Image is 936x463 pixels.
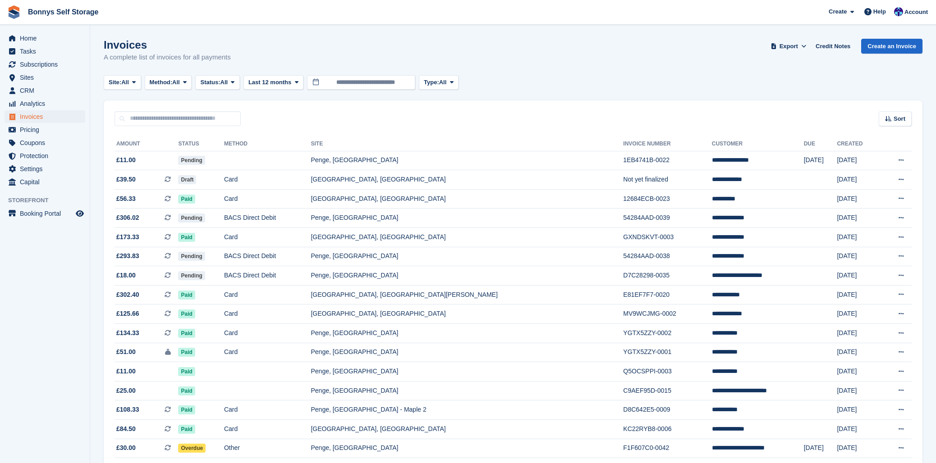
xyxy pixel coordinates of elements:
button: Last 12 months [243,75,303,90]
span: Subscriptions [20,58,74,71]
span: £56.33 [116,194,136,204]
span: Capital [20,176,74,188]
span: £293.83 [116,251,139,261]
td: KC22RYB8-0006 [623,420,711,439]
span: Protection [20,150,74,162]
td: [DATE] [804,439,837,458]
a: menu [5,123,85,136]
a: menu [5,45,85,58]
a: Bonnys Self Storage [24,5,102,19]
td: Card [224,228,311,247]
span: Export [780,42,798,51]
button: Method: All [145,75,192,90]
button: Type: All [419,75,459,90]
span: £11.00 [116,155,136,165]
p: A complete list of invoices for all payments [104,52,231,63]
span: CRM [20,84,74,97]
span: Draft [178,175,196,184]
a: menu [5,136,85,149]
span: All [439,78,447,87]
td: [DATE] [837,247,880,266]
th: Status [178,137,224,151]
td: Penge, [GEOGRAPHIC_DATA] [311,324,623,343]
a: menu [5,207,85,220]
td: [DATE] [837,362,880,381]
span: Paid [178,348,195,357]
td: BACS Direct Debit [224,247,311,266]
a: Create an Invoice [861,39,922,54]
span: £18.00 [116,271,136,280]
span: Invoices [20,110,74,123]
span: £25.00 [116,386,136,395]
td: C9AEF95D-0015 [623,381,711,400]
span: £134.33 [116,328,139,338]
td: Card [224,420,311,439]
span: Create [829,7,847,16]
td: 1EB4741B-0022 [623,151,711,170]
span: Sites [20,71,74,84]
span: Settings [20,163,74,175]
td: Penge, [GEOGRAPHIC_DATA] [311,343,623,362]
td: [DATE] [837,151,880,170]
span: Paid [178,367,195,376]
td: BACS Direct Debit [224,266,311,286]
span: Analytics [20,97,74,110]
td: Card [224,304,311,324]
a: Credit Notes [812,39,854,54]
td: Card [224,343,311,362]
a: menu [5,110,85,123]
span: Booking Portal [20,207,74,220]
td: Card [224,285,311,304]
td: [DATE] [837,266,880,286]
span: Pending [178,156,205,165]
td: [GEOGRAPHIC_DATA], [GEOGRAPHIC_DATA] [311,304,623,324]
td: D8C642E5-0009 [623,400,711,420]
td: [DATE] [804,151,837,170]
span: Pending [178,252,205,261]
img: Rebecca Gray [894,7,903,16]
td: [GEOGRAPHIC_DATA], [GEOGRAPHIC_DATA][PERSON_NAME] [311,285,623,304]
td: [DATE] [837,170,880,190]
span: Pending [178,271,205,280]
td: Card [224,400,311,420]
span: Type: [424,78,439,87]
span: £108.33 [116,405,139,414]
span: Status: [200,78,220,87]
td: YGTX5ZZY-0002 [623,324,711,343]
a: menu [5,150,85,162]
span: Pricing [20,123,74,136]
th: Amount [115,137,178,151]
td: Card [224,170,311,190]
span: Paid [178,233,195,242]
td: Penge, [GEOGRAPHIC_DATA] - Maple 2 [311,400,623,420]
th: Invoice Number [623,137,711,151]
span: £11.00 [116,367,136,376]
span: Account [904,8,928,17]
th: Site [311,137,623,151]
span: £302.40 [116,290,139,300]
span: Paid [178,291,195,300]
td: D7C28298-0035 [623,266,711,286]
span: £84.50 [116,424,136,434]
a: menu [5,176,85,188]
td: F1F607C0-0042 [623,439,711,458]
a: menu [5,58,85,71]
span: Coupons [20,136,74,149]
span: Paid [178,309,195,318]
img: stora-icon-8386f47178a22dfd0bd8f6a31ec36ba5ce8667c1dd55bd0f319d3a0aa187defe.svg [7,5,21,19]
th: Due [804,137,837,151]
a: menu [5,32,85,45]
td: Penge, [GEOGRAPHIC_DATA] [311,151,623,170]
span: Sort [894,114,905,123]
span: £30.00 [116,443,136,453]
span: Paid [178,195,195,204]
span: All [121,78,129,87]
span: All [172,78,180,87]
td: [DATE] [837,285,880,304]
span: £173.33 [116,232,139,242]
td: Penge, [GEOGRAPHIC_DATA] [311,266,623,286]
td: GXNDSKVT-0003 [623,228,711,247]
span: Method: [150,78,173,87]
td: Card [224,324,311,343]
td: E81EF7F7-0020 [623,285,711,304]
